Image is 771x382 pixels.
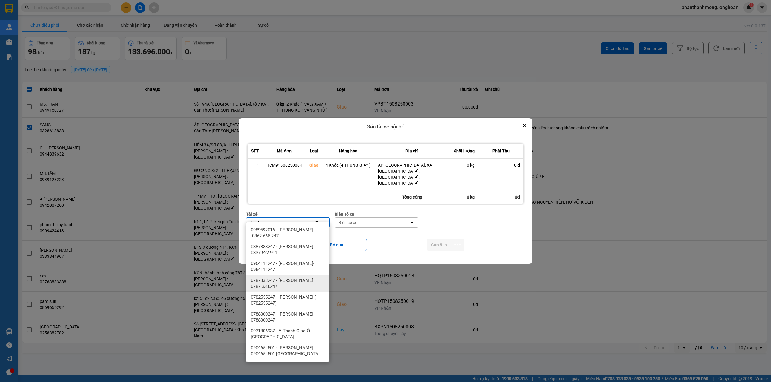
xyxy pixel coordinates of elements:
div: STT [251,147,259,155]
span: 0788000247 - [PERSON_NAME] 0788000247 [251,311,327,323]
div: ẤP [GEOGRAPHIC_DATA], XÃ [GEOGRAPHIC_DATA], [GEOGRAPHIC_DATA], [GEOGRAPHIC_DATA] [378,162,446,186]
div: Khối lượng [453,147,475,155]
div: Giao [309,162,318,168]
div: Biển số xe [335,211,418,217]
ul: Menu [246,222,329,362]
div: 0 đ [482,162,520,168]
span: 0931806937 - A Thành Giao Ô [GEOGRAPHIC_DATA] [251,328,327,340]
div: Tài xế [246,211,330,217]
button: Close [521,122,528,129]
div: Địa chỉ [378,147,446,155]
div: Biển số xe [339,220,357,226]
div: Mã đơn [266,147,302,155]
div: 1 [251,162,259,168]
div: Loại [309,147,318,155]
div: Phải Thu [482,147,520,155]
svg: open [410,220,414,225]
div: 4 Khác (4 THÙNG GIẤY ) [326,162,371,168]
svg: open [321,220,326,225]
span: 0904654501 - [PERSON_NAME] 0904654501 [GEOGRAPHIC_DATA] [251,345,327,357]
span: 0787333247 - [PERSON_NAME] 0787.333.247 [251,277,327,289]
button: Bỏ qua [307,239,367,251]
span: 0387888247 - [PERSON_NAME] 0337.522.911 [251,244,327,256]
span: 0782555247 - [PERSON_NAME] ( 0782555247) [251,294,327,306]
div: Gán tài xế nội bộ [239,118,532,136]
button: Gán & In [427,239,451,251]
div: 0đ [478,190,523,204]
svg: Clear value [314,220,319,225]
div: Tổng cộng [374,190,450,204]
span: 0964111247 - [PERSON_NAME]- 0964111247 [251,260,327,273]
div: 0 kg [453,162,475,168]
div: Hàng hóa [326,147,371,155]
span: 0989592016 - [PERSON_NAME]--0862.666.247 [251,227,327,239]
div: dialog [239,118,532,264]
div: 0 kg [450,190,478,204]
div: HCM91508250004 [266,162,302,168]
